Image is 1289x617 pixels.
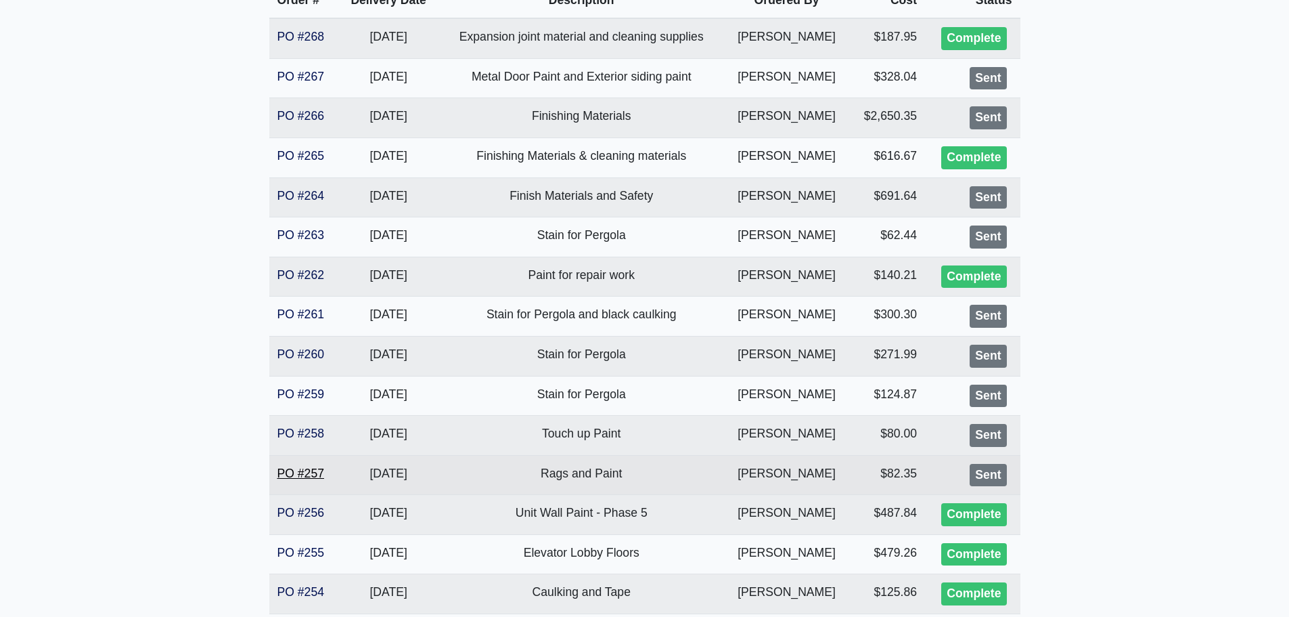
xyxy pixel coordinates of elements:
a: PO #257 [277,467,324,480]
td: Finish Materials and Safety [438,177,724,217]
td: [PERSON_NAME] [724,257,849,297]
td: $616.67 [849,137,925,177]
td: [PERSON_NAME] [724,137,849,177]
td: [DATE] [338,534,438,574]
a: PO #267 [277,70,324,83]
div: Sent [970,106,1006,129]
td: Stain for Pergola and black caulking [438,297,724,337]
td: Elevator Lobby Floors [438,534,724,574]
td: Unit Wall Paint - Phase 5 [438,495,724,535]
td: Rags and Paint [438,455,724,495]
td: $82.35 [849,455,925,495]
a: PO #266 [277,109,324,123]
td: [DATE] [338,376,438,416]
div: Sent [970,385,1006,408]
td: [DATE] [338,137,438,177]
a: PO #262 [277,268,324,282]
td: $187.95 [849,18,925,58]
td: [PERSON_NAME] [724,336,849,376]
td: Stain for Pergola [438,336,724,376]
div: Complete [941,146,1006,169]
td: $2,650.35 [849,98,925,138]
td: [DATE] [338,574,438,614]
td: [DATE] [338,98,438,138]
td: [DATE] [338,58,438,98]
td: [PERSON_NAME] [724,574,849,614]
div: Complete [941,503,1006,526]
td: [DATE] [338,455,438,495]
td: Finishing Materials [438,98,724,138]
td: $691.64 [849,177,925,217]
a: PO #268 [277,30,324,43]
td: $328.04 [849,58,925,98]
td: Finishing Materials & cleaning materials [438,137,724,177]
a: PO #258 [277,427,324,440]
td: [DATE] [338,336,438,376]
div: Sent [970,67,1006,90]
a: PO #264 [277,189,324,203]
td: [PERSON_NAME] [724,495,849,535]
td: $62.44 [849,217,925,257]
td: Caulking and Tape [438,574,724,614]
td: $80.00 [849,416,925,456]
td: Stain for Pergola [438,376,724,416]
a: PO #259 [277,387,324,401]
td: [DATE] [338,217,438,257]
td: [PERSON_NAME] [724,18,849,58]
div: Sent [970,345,1006,368]
div: Complete [941,265,1006,289]
td: Stain for Pergola [438,217,724,257]
td: Metal Door Paint and Exterior siding paint [438,58,724,98]
td: [DATE] [338,495,438,535]
td: [PERSON_NAME] [724,416,849,456]
td: $300.30 [849,297,925,337]
td: $487.84 [849,495,925,535]
td: $125.86 [849,574,925,614]
td: [DATE] [338,257,438,297]
td: [DATE] [338,297,438,337]
div: Sent [970,424,1006,447]
a: PO #260 [277,347,324,361]
td: [PERSON_NAME] [724,177,849,217]
a: PO #263 [277,228,324,242]
div: Sent [970,464,1006,487]
td: Touch up Paint [438,416,724,456]
a: PO #255 [277,546,324,559]
div: Complete [941,582,1006,605]
div: Sent [970,226,1006,249]
td: $271.99 [849,336,925,376]
td: [PERSON_NAME] [724,376,849,416]
td: [DATE] [338,18,438,58]
td: [DATE] [338,416,438,456]
td: [PERSON_NAME] [724,58,849,98]
td: [PERSON_NAME] [724,297,849,337]
td: Expansion joint material and cleaning supplies [438,18,724,58]
a: PO #265 [277,149,324,163]
td: [PERSON_NAME] [724,98,849,138]
a: PO #256 [277,506,324,519]
div: Sent [970,186,1006,209]
a: PO #261 [277,307,324,321]
td: [PERSON_NAME] [724,455,849,495]
div: Complete [941,27,1006,50]
a: PO #254 [277,585,324,599]
td: $124.87 [849,376,925,416]
td: $479.26 [849,534,925,574]
td: [PERSON_NAME] [724,217,849,257]
td: Paint for repair work [438,257,724,297]
div: Complete [941,543,1006,566]
div: Sent [970,305,1006,328]
td: [DATE] [338,177,438,217]
td: $140.21 [849,257,925,297]
td: [PERSON_NAME] [724,534,849,574]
